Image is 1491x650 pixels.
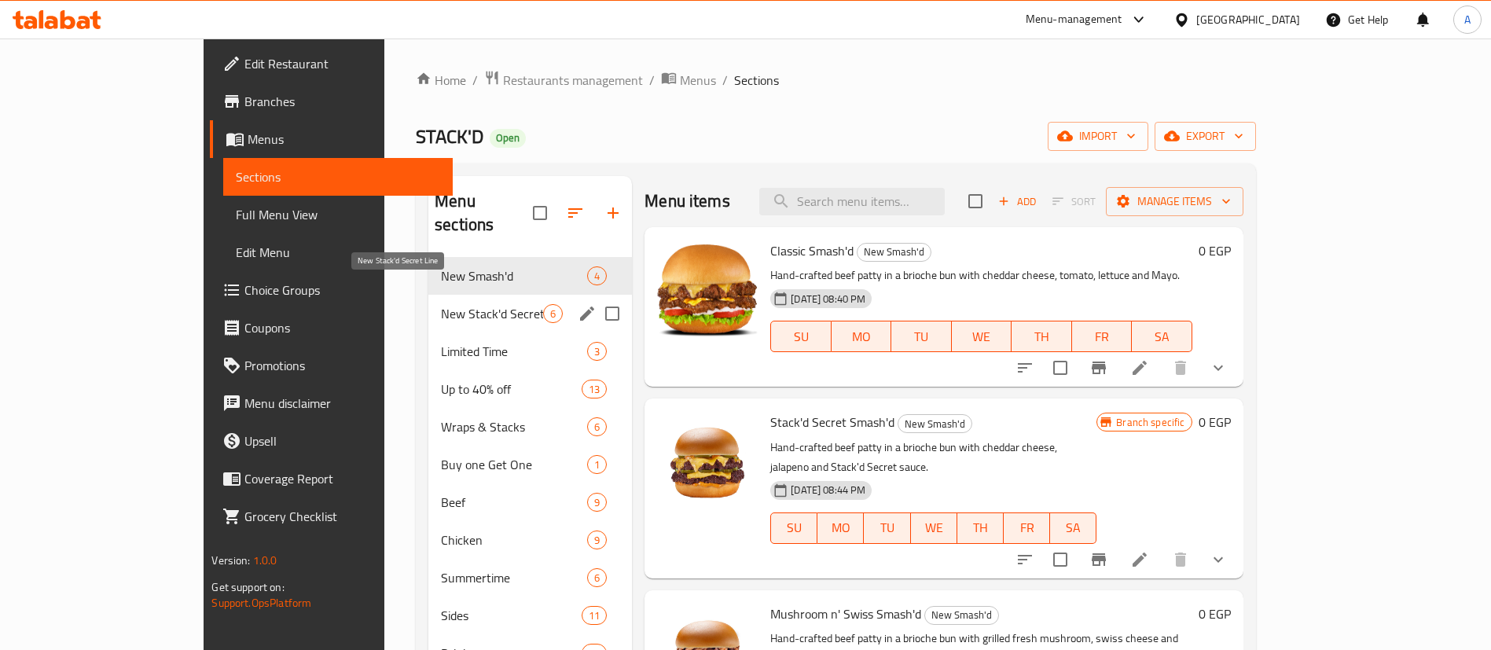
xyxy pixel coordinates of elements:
[824,516,858,539] span: MO
[428,483,632,521] div: Beef9
[490,129,526,148] div: Open
[428,332,632,370] div: Limited Time3
[441,380,582,398] div: Up to 40% off
[441,606,582,625] div: Sides
[1080,541,1118,578] button: Branch-specific-item
[996,193,1038,211] span: Add
[588,495,606,510] span: 9
[588,269,606,284] span: 4
[441,417,587,436] div: Wraps & Stacks
[1199,240,1231,262] h6: 0 EGP
[588,533,606,548] span: 9
[544,307,562,321] span: 6
[587,417,607,436] div: items
[1026,10,1122,29] div: Menu-management
[587,266,607,285] div: items
[1006,349,1044,387] button: sort-choices
[575,302,599,325] button: edit
[917,516,951,539] span: WE
[490,131,526,145] span: Open
[223,233,453,271] a: Edit Menu
[657,240,758,340] img: Classic Smash'd
[1118,192,1231,211] span: Manage items
[1078,325,1126,348] span: FR
[244,54,440,73] span: Edit Restaurant
[244,318,440,337] span: Coupons
[253,550,277,571] span: 1.0.0
[210,498,453,535] a: Grocery Checklist
[428,446,632,483] div: Buy one Get One1
[211,593,311,613] a: Support.OpsPlatform
[441,342,587,361] span: Limited Time
[964,516,997,539] span: TH
[957,512,1004,544] button: TH
[1464,11,1471,28] span: A
[898,325,945,348] span: TU
[891,321,951,352] button: TU
[959,185,992,218] span: Select section
[777,516,811,539] span: SU
[428,295,632,332] div: New Stack'd Secret Line6edit
[441,304,543,323] span: New Stack'd Secret Line
[1199,603,1231,625] h6: 0 EGP
[657,411,758,512] img: Stack'd Secret Smash'd
[1080,349,1118,387] button: Branch-specific-item
[1138,325,1185,348] span: SA
[210,422,453,460] a: Upsell
[441,266,587,285] span: New Smash'd
[244,507,440,526] span: Grocery Checklist
[992,189,1042,214] span: Add item
[1056,516,1090,539] span: SA
[244,394,440,413] span: Menu disclaimer
[911,512,957,544] button: WE
[588,571,606,586] span: 6
[770,239,854,263] span: Classic Smash'd
[210,120,453,158] a: Menus
[1010,516,1044,539] span: FR
[503,71,643,90] span: Restaurants management
[770,602,921,626] span: Mushroom n' Swiss Smash'd
[587,493,607,512] div: items
[1106,187,1243,216] button: Manage items
[594,194,632,232] button: Add section
[587,568,607,587] div: items
[1072,321,1132,352] button: FR
[244,281,440,299] span: Choice Groups
[992,189,1042,214] button: Add
[223,196,453,233] a: Full Menu View
[244,92,440,111] span: Branches
[441,531,587,549] span: Chicken
[428,370,632,408] div: Up to 40% off13
[1130,550,1149,569] a: Edit menu item
[236,205,440,224] span: Full Menu View
[770,410,894,434] span: Stack'd Secret Smash'd
[952,321,1012,352] button: WE
[1110,415,1191,430] span: Branch specific
[784,292,872,307] span: [DATE] 08:40 PM
[441,455,587,474] div: Buy one Get One
[1006,541,1044,578] button: sort-choices
[1209,358,1228,377] svg: Show Choices
[661,70,716,90] a: Menus
[1167,127,1243,146] span: export
[588,420,606,435] span: 6
[1044,351,1077,384] span: Select to update
[1132,321,1192,352] button: SA
[722,71,728,90] li: /
[582,380,607,398] div: items
[958,325,1005,348] span: WE
[588,457,606,472] span: 1
[1162,541,1199,578] button: delete
[1199,349,1237,387] button: show more
[523,196,556,230] span: Select all sections
[838,325,885,348] span: MO
[441,493,587,512] div: Beef
[210,347,453,384] a: Promotions
[582,606,607,625] div: items
[1042,189,1106,214] span: Select section first
[211,550,250,571] span: Version:
[472,71,478,90] li: /
[428,521,632,559] div: Chicken9
[898,415,971,433] span: New Smash'd
[777,325,824,348] span: SU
